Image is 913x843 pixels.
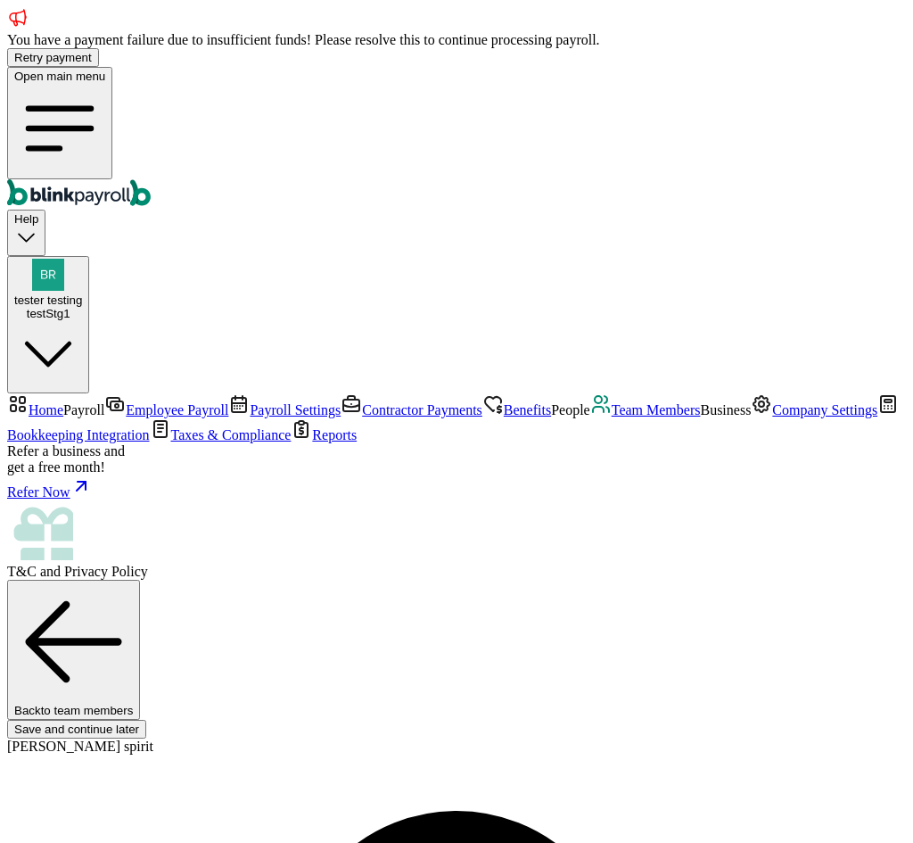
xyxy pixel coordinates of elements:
[772,402,877,417] span: Company Settings
[63,402,104,417] span: Payroll
[7,393,906,580] nav: Sidebar
[14,307,82,320] div: testStg1
[312,427,357,442] span: Reports
[126,402,228,417] span: Employee Payroll
[7,475,906,500] div: Refer Now
[612,402,701,417] span: Team Members
[250,402,341,417] span: Payroll Settings
[7,564,148,579] span: and
[7,443,906,475] div: Refer a business and get a free month!
[824,757,913,843] iframe: Chat Widget
[504,402,551,417] span: Benefits
[14,70,105,83] span: Open main menu
[7,67,906,210] nav: Global
[29,402,63,417] span: Home
[14,704,133,717] span: Back
[7,720,146,739] button: Save and continue later
[700,402,751,417] span: Business
[171,427,292,442] span: Taxes & Compliance
[64,564,148,579] span: Privacy Policy
[7,32,906,48] div: You have a payment failure due to insufficient funds! Please resolve this to continue processing ...
[14,51,92,64] span: Retry payment
[551,402,590,417] span: People
[7,739,906,755] div: [PERSON_NAME] spirit
[14,293,82,307] span: tester testing
[362,402,482,417] span: Contractor Payments
[7,564,37,579] span: T&C
[14,212,38,226] span: Help
[7,427,150,442] span: Bookkeeping Integration
[41,704,134,717] span: to team members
